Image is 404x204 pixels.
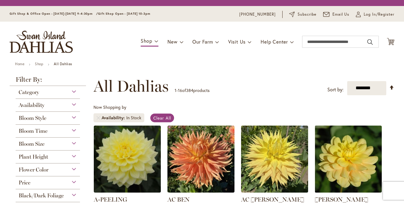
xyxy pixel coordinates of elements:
span: Plant Height [19,154,48,160]
span: Bloom Style [19,115,46,121]
a: AC BEN [167,188,234,194]
span: Gift Shop Open - [DATE] 10-3pm [98,12,150,16]
strong: Filter By: [10,76,86,86]
span: Our Farm [192,38,213,45]
a: Shop [35,62,43,66]
a: A-PEELING [94,196,127,203]
label: Sort by: [327,84,344,95]
img: AC Jeri [241,126,308,193]
span: Bloom Size [19,141,44,147]
div: In Stock [126,115,141,121]
a: Subscribe [289,11,317,17]
a: Log In/Register [356,11,394,17]
span: Black/Dark Foliage [19,192,64,199]
span: Email Us [332,11,350,17]
a: AC Jeri [241,188,308,194]
span: 384 [186,87,193,93]
span: Gift Shop & Office Open - [DATE]-[DATE] 9-4:30pm / [10,12,98,16]
a: AC BEN [167,196,190,203]
span: Availability [19,102,44,108]
span: 1 [175,87,176,93]
a: Remove Availability In Stock [96,116,100,120]
span: Bloom Time [19,128,47,134]
a: AC [PERSON_NAME] [241,196,304,203]
img: AC BEN [167,126,234,193]
span: Availability [102,115,126,121]
span: 16 [178,87,182,93]
strong: All Dahlias [54,62,72,66]
a: AHOY MATEY [315,188,382,194]
a: [PHONE_NUMBER] [239,11,276,17]
span: Price [19,179,30,186]
span: All Dahlias [93,77,169,95]
button: Search [367,37,373,47]
p: - of products [175,86,210,95]
span: Shop [141,38,152,44]
span: Log In/Register [364,11,394,17]
a: [PERSON_NAME] [315,196,368,203]
span: Flower Color [19,166,48,173]
a: Clear All [150,114,174,122]
span: Subscribe [298,11,317,17]
span: Visit Us [228,38,246,45]
span: Help Center [261,38,288,45]
a: Home [15,62,24,66]
span: New [167,38,177,45]
span: Clear All [153,115,171,121]
span: Category [19,89,39,96]
a: A-Peeling [94,188,161,194]
span: Now Shopping by [93,104,126,110]
img: A-Peeling [94,126,161,193]
a: store logo [10,31,73,53]
a: Email Us [323,11,350,17]
img: AHOY MATEY [315,126,382,193]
